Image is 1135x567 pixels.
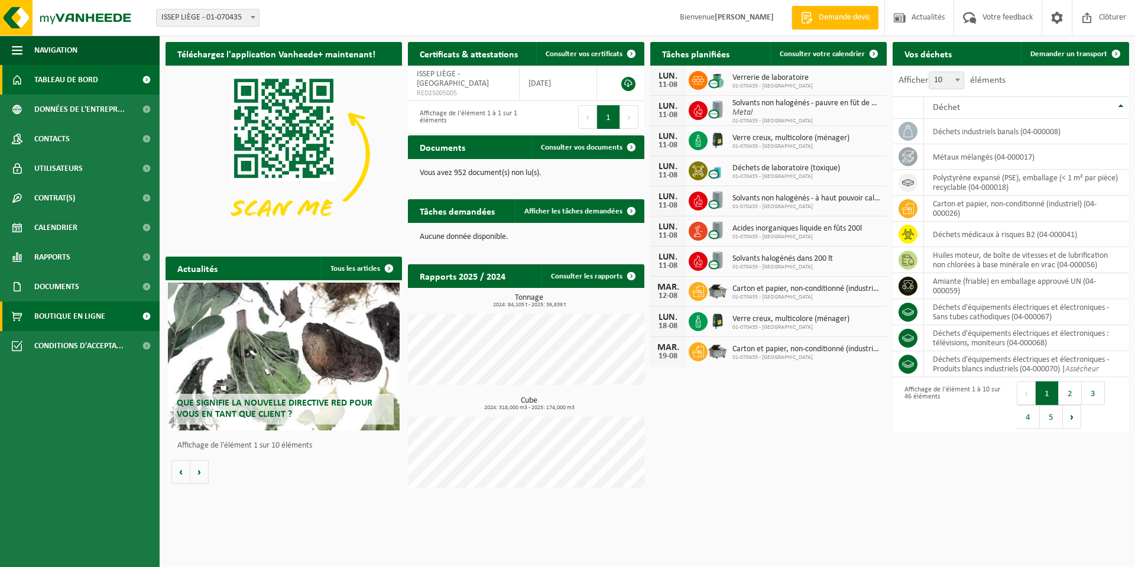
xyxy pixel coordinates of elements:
[597,105,620,129] button: 1
[171,460,190,484] button: Vorige
[156,9,260,27] span: ISSEP LIÈGE - 01-070435
[656,283,680,292] div: MAR.
[1059,381,1082,405] button: 2
[780,50,865,58] span: Consulter votre calendrier
[656,252,680,262] div: LUN.
[408,42,530,65] h2: Certificats & attestations
[899,380,1005,430] div: Affichage de l'élément 1 à 10 sur 46 éléments
[732,264,833,271] span: 01-070435 - [GEOGRAPHIC_DATA]
[924,351,1129,377] td: déchets d'équipements électriques et électroniques - Produits blancs industriels (04-000070) |
[34,213,77,242] span: Calendrier
[656,72,680,81] div: LUN.
[34,124,70,154] span: Contacts
[732,108,753,117] i: Metal
[656,162,680,171] div: LUN.
[417,70,489,88] span: ISSEP LIÈGE - [GEOGRAPHIC_DATA]
[1040,405,1063,429] button: 5
[732,164,840,173] span: Déchets de laboratoire (toxique)
[414,294,644,308] h3: Tonnage
[34,242,70,272] span: Rapports
[732,194,881,203] span: Solvants non halogénés - à haut pouvoir calorifique en fût 200l
[34,95,125,124] span: Données de l'entrepr...
[520,66,597,101] td: [DATE]
[656,222,680,232] div: LUN.
[656,111,680,119] div: 11-08
[715,13,774,22] strong: [PERSON_NAME]
[732,324,849,331] span: 01-070435 - [GEOGRAPHIC_DATA]
[708,160,728,180] img: LP-OT-00060-CU
[166,66,402,243] img: Download de VHEPlus App
[899,76,1006,85] label: Afficher éléments
[1063,405,1081,429] button: Next
[732,354,881,361] span: 01-070435 - [GEOGRAPHIC_DATA]
[414,405,644,411] span: 2024: 318,000 m3 - 2025: 174,000 m3
[1036,381,1059,405] button: 1
[578,105,597,129] button: Previous
[177,442,396,450] p: Affichage de l'élément 1 sur 10 éléments
[924,196,1129,222] td: carton et papier, non-conditionné (industriel) (04-000026)
[34,35,77,65] span: Navigation
[420,169,633,177] p: Vous avez 952 document(s) non lu(s).
[1082,381,1105,405] button: 3
[732,173,840,180] span: 01-070435 - [GEOGRAPHIC_DATA]
[1065,365,1099,374] i: Assécheur
[732,73,813,83] span: Verrerie de laboratoire
[190,460,209,484] button: Volgende
[1030,50,1107,58] span: Demander un transport
[924,299,1129,325] td: déchets d'équipements électriques et électroniques - Sans tubes cathodiques (04-000067)
[541,264,643,288] a: Consulter les rapports
[1017,405,1040,429] button: 4
[732,284,881,294] span: Carton et papier, non-conditionné (industriel)
[933,103,960,112] span: Déchet
[708,220,728,240] img: LP-LD-00200-CU
[656,81,680,89] div: 11-08
[656,313,680,322] div: LUN.
[732,118,881,125] span: 01-070435 - [GEOGRAPHIC_DATA]
[656,102,680,111] div: LUN.
[708,69,728,89] img: PB-OT-0200-CU
[408,199,507,222] h2: Tâches demandées
[546,50,622,58] span: Consulter vos certificats
[656,192,680,202] div: LUN.
[656,141,680,150] div: 11-08
[168,283,400,430] a: Que signifie la nouvelle directive RED pour vous en tant que client ?
[34,302,105,331] span: Boutique en ligne
[732,99,881,108] span: Solvants non halogénés - pauvre en fût de 200lt
[166,42,387,65] h2: Téléchargez l'application Vanheede+ maintenant!
[732,345,881,354] span: Carton et papier, non-conditionné (industriel)
[414,397,644,411] h3: Cube
[929,72,964,89] span: 10
[732,134,849,143] span: Verre creux, multicolore (ménager)
[732,83,813,90] span: 01-070435 - [GEOGRAPHIC_DATA]
[650,42,741,65] h2: Tâches planifiées
[34,65,98,95] span: Tableau de bord
[656,132,680,141] div: LUN.
[408,264,517,287] h2: Rapports 2025 / 2024
[708,341,728,361] img: WB-5000-GAL-GY-01
[536,42,643,66] a: Consulter vos certificats
[414,104,520,130] div: Affichage de l'élément 1 à 1 sur 1 éléments
[620,105,638,129] button: Next
[656,343,680,352] div: MAR.
[924,273,1129,299] td: amiante (friable) en emballage approuvé UN (04-000059)
[531,135,643,159] a: Consulter vos documents
[1021,42,1128,66] a: Demander un transport
[708,310,728,331] img: CR-HR-1C-1000-PES-01
[656,202,680,210] div: 11-08
[732,224,862,234] span: Acides inorganiques liquide en fûts 200l
[708,129,728,150] img: CR-HR-1C-1000-PES-01
[34,272,79,302] span: Documents
[924,222,1129,247] td: déchets médicaux à risques B2 (04-000041)
[924,247,1129,273] td: huiles moteur, de boîte de vitesses et de lubrification non chlorées à base minérale en vrac (04-...
[656,352,680,361] div: 19-08
[524,208,622,215] span: Afficher les tâches demandées
[924,325,1129,351] td: déchets d'équipements électriques et électroniques : télévisions, moniteurs (04-000068)
[515,199,643,223] a: Afficher les tâches demandées
[732,294,881,301] span: 01-070435 - [GEOGRAPHIC_DATA]
[656,171,680,180] div: 11-08
[420,233,633,241] p: Aucune donnée disponible.
[656,232,680,240] div: 11-08
[732,254,833,264] span: Solvants halogénés dans 200 lt
[34,183,75,213] span: Contrat(s)
[770,42,886,66] a: Consulter votre calendrier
